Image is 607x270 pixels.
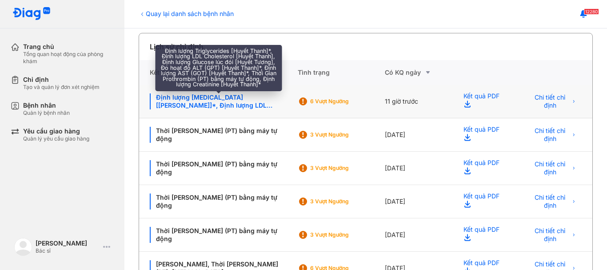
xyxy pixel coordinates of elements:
div: Kết quả PDF [453,85,515,118]
div: Có KQ ngày [385,67,453,78]
div: Thời [PERSON_NAME] (PT) bằng máy tự động [150,227,287,243]
span: Chi tiết chỉ định [531,193,570,210]
button: Chi tiết chỉ định [525,228,582,242]
div: Quản lý yêu cầu giao hàng [23,135,89,142]
div: 3 Vượt ngưỡng [310,165,381,172]
button: Chi tiết chỉ định [525,128,582,142]
div: Bác sĩ [36,247,100,254]
div: Định lượng [MEDICAL_DATA] [[PERSON_NAME]]*, Định lượng LDL [MEDICAL_DATA] [Huyết Thanh], Định lượ... [150,93,287,109]
div: Trang chủ [23,43,114,51]
div: Bệnh nhân [23,101,70,109]
div: [DATE] [385,185,453,218]
div: [DATE] [385,218,453,252]
div: [DATE] [385,118,453,152]
div: Thời [PERSON_NAME] (PT) bằng máy tự động [150,193,287,210]
div: Quản lý bệnh nhân [23,109,70,117]
div: 3 Vượt ngưỡng [310,231,381,238]
span: Chi tiết chỉ định [531,160,570,176]
button: Chi tiết chỉ định [525,161,582,175]
button: Chi tiết chỉ định [525,94,582,109]
div: Tổng quan hoạt động của phòng khám [23,51,114,65]
div: 6 Vượt ngưỡng [310,98,381,105]
div: Yêu cầu giao hàng [23,127,89,135]
span: Chi tiết chỉ định [531,127,570,143]
img: logo [14,238,32,256]
div: Kết quả PDF [453,185,515,218]
div: Quay lại danh sách bệnh nhân [139,9,234,18]
div: Kết quả PDF [453,152,515,185]
div: 3 Vượt ngưỡng [310,198,381,205]
div: 3 Vượt ngưỡng [310,131,381,138]
div: [DATE] [385,152,453,185]
div: Tạo và quản lý đơn xét nghiệm [23,84,100,91]
span: 12280 [584,8,599,15]
div: Kết quả PDF [453,118,515,152]
div: Chỉ định [23,76,100,84]
div: Thời [PERSON_NAME] (PT) bằng máy tự động [150,160,287,176]
div: Tình trạng [298,60,385,85]
span: Chi tiết chỉ định [531,227,570,243]
div: Kết quả PDF [453,218,515,252]
img: logo [12,7,51,21]
div: 11 giờ trước [385,85,453,118]
div: Kết quả [139,60,298,85]
span: Chi tiết chỉ định [531,93,570,109]
div: Lịch sử chỉ định [150,41,204,52]
div: Thời [PERSON_NAME] (PT) bằng máy tự động [150,127,287,143]
button: Chi tiết chỉ định [525,194,582,209]
div: [PERSON_NAME] [36,239,100,247]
